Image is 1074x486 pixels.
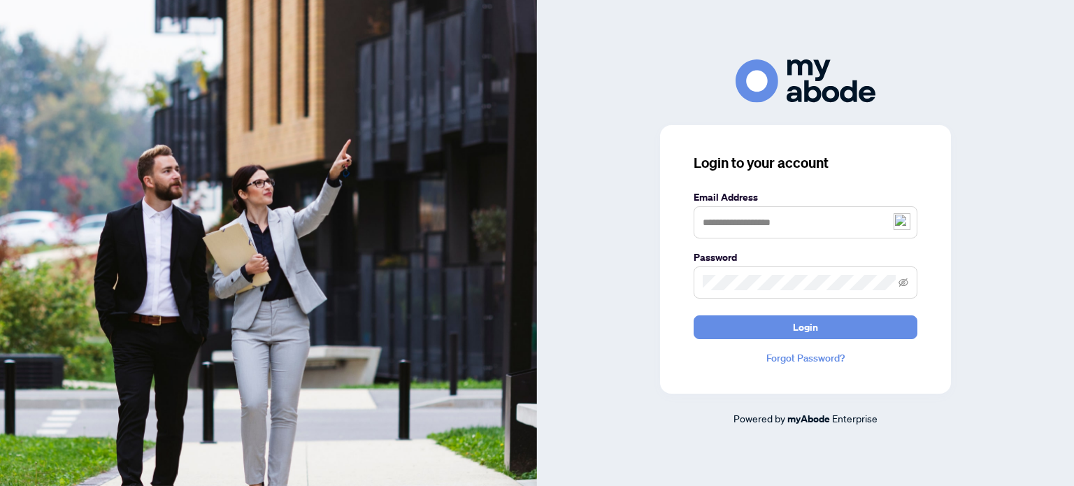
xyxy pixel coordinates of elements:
[894,213,910,230] img: npw-badge-icon-locked.svg
[733,412,785,424] span: Powered by
[694,250,917,265] label: Password
[787,411,830,427] a: myAbode
[694,315,917,339] button: Login
[736,59,875,102] img: ma-logo
[694,350,917,366] a: Forgot Password?
[898,278,908,287] span: eye-invisible
[694,153,917,173] h3: Login to your account
[879,277,890,288] img: npw-badge-icon-locked.svg
[694,190,917,205] label: Email Address
[793,316,818,338] span: Login
[832,412,878,424] span: Enterprise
